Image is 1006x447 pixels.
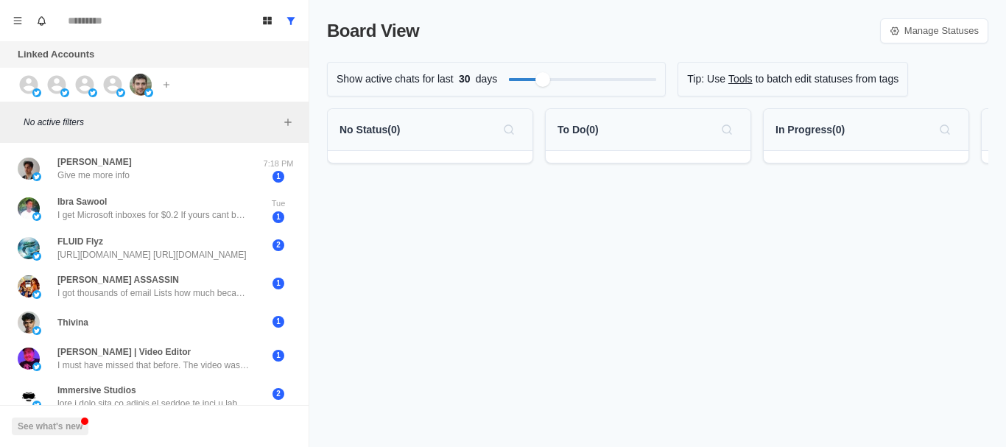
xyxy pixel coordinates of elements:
[32,88,41,97] img: picture
[57,155,132,169] p: [PERSON_NAME]
[260,197,297,210] p: Tue
[57,316,88,329] p: Thivina
[32,172,41,181] img: picture
[57,169,130,182] p: Give me more info
[57,345,191,359] p: [PERSON_NAME] | Video Editor
[57,397,249,410] p: lore i dolo sita co adipis el seddoe te inci u lab et d magnaal, eni adminimve quis nostru exe ul...
[32,212,41,221] img: picture
[687,71,725,87] p: Tip: Use
[340,122,400,138] p: No Status ( 0 )
[32,326,41,335] img: picture
[18,348,40,370] img: picture
[32,290,41,299] img: picture
[272,211,284,223] span: 1
[88,88,97,97] img: picture
[557,122,599,138] p: To Do ( 0 )
[497,118,521,141] button: Search
[57,359,249,372] p: I must have missed that before. The video was quite good. So you got that. Do you have ongoing co...
[32,362,41,371] img: picture
[32,401,41,409] img: picture
[18,275,40,298] img: picture
[272,350,284,362] span: 1
[327,18,419,44] p: Board View
[130,74,152,96] img: picture
[57,235,103,248] p: FLUID Flyz
[116,88,125,97] img: picture
[880,18,988,43] a: Manage Statuses
[57,286,249,300] p: I got thousands of email Lists how much because I stopped doing email marketing prices to high to...
[756,71,899,87] p: to batch edit statuses from tags
[535,72,550,87] div: Filter by activity days
[256,9,279,32] button: Board View
[272,316,284,328] span: 1
[279,9,303,32] button: Show all conversations
[57,208,249,222] p: I get Microsoft inboxes for $0.2 If yours cant beat that price then its not worth it.
[476,71,498,87] p: days
[57,195,107,208] p: Ibra Sawool
[144,88,153,97] img: picture
[32,252,41,261] img: picture
[272,388,284,400] span: 2
[260,158,297,170] p: 7:18 PM
[18,47,94,62] p: Linked Accounts
[728,71,753,87] a: Tools
[57,273,179,286] p: [PERSON_NAME] ASSASSIN
[18,386,40,408] img: picture
[279,113,297,131] button: Add filters
[57,248,247,261] p: [URL][DOMAIN_NAME] [URL][DOMAIN_NAME]
[272,239,284,251] span: 2
[454,71,476,87] span: 30
[24,116,279,129] p: No active filters
[60,88,69,97] img: picture
[272,171,284,183] span: 1
[18,237,40,259] img: picture
[775,122,845,138] p: In Progress ( 0 )
[18,312,40,334] img: picture
[18,197,40,219] img: picture
[933,118,957,141] button: Search
[6,9,29,32] button: Menu
[12,418,88,435] button: See what's new
[158,76,175,94] button: Add account
[715,118,739,141] button: Search
[57,384,136,397] p: Immersive Studios
[29,9,53,32] button: Notifications
[272,278,284,289] span: 1
[337,71,454,87] p: Show active chats for last
[18,158,40,180] img: picture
